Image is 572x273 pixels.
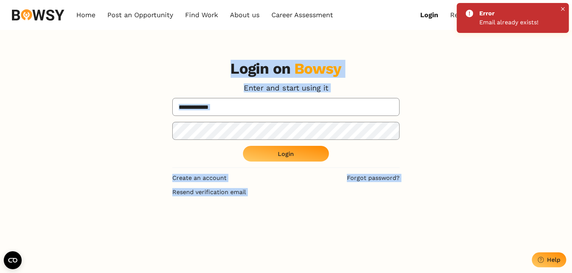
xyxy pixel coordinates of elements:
[450,11,477,19] a: Register
[278,150,294,157] div: Login
[12,9,64,21] img: svg%3e
[420,11,438,19] a: Login
[4,251,22,269] button: Open CMP widget
[231,60,342,78] h3: Login on
[547,256,560,263] div: Help
[532,252,566,267] button: Help
[243,146,329,162] button: Login
[294,60,341,77] div: Bowsy
[76,11,95,19] a: Home
[479,9,545,18] div: Error
[479,18,548,27] div: Email already exists!
[271,11,333,19] a: Career Assessment
[244,84,328,92] p: Enter and start using it
[347,174,400,182] a: Forgot password?
[559,4,568,13] button: Close
[172,174,227,182] a: Create an account
[172,188,400,196] a: Resend verification email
